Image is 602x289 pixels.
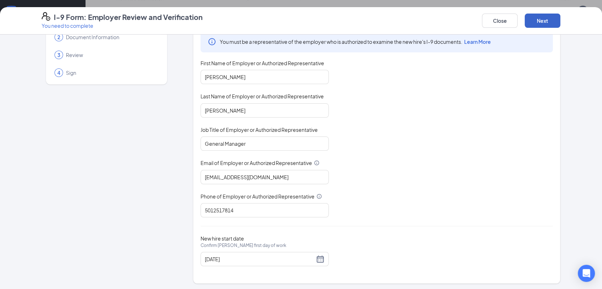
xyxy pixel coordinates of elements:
[201,170,329,184] input: Enter your email address
[462,38,491,45] a: Learn More
[464,38,491,45] span: Learn More
[201,136,329,151] input: Enter job title
[42,22,203,29] p: You need to complete
[201,159,312,166] span: Email of Employer or Authorized Representative
[316,193,322,199] svg: Info
[66,51,157,58] span: Review
[66,33,157,41] span: Document Information
[201,93,324,100] span: Last Name of Employer or Authorized Representative
[220,38,491,45] span: You must be a representative of the employer who is authorized to examine the new hire's I-9 docu...
[201,126,318,133] span: Job Title of Employer or Authorized Representative
[201,203,329,217] input: 10 digits only, e.g. "1231231234"
[201,235,286,256] span: New hire start date
[54,12,203,22] h4: I-9 Form: Employer Review and Verification
[57,51,60,58] span: 3
[201,60,324,67] span: First Name of Employer or Authorized Representative
[42,12,50,21] svg: FormI9EVerifyIcon
[57,69,60,76] span: 4
[578,265,595,282] div: Open Intercom Messenger
[208,37,216,46] svg: Info
[205,255,315,263] input: 08/27/2025
[314,160,320,166] svg: Info
[201,193,315,200] span: Phone of Employer or Authorized Representative
[66,69,157,76] span: Sign
[201,70,329,84] input: Enter your first name
[201,242,286,249] span: Confirm [PERSON_NAME] first day of work
[57,33,60,41] span: 2
[201,103,329,118] input: Enter your last name
[482,14,518,28] button: Close
[525,14,560,28] button: Next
